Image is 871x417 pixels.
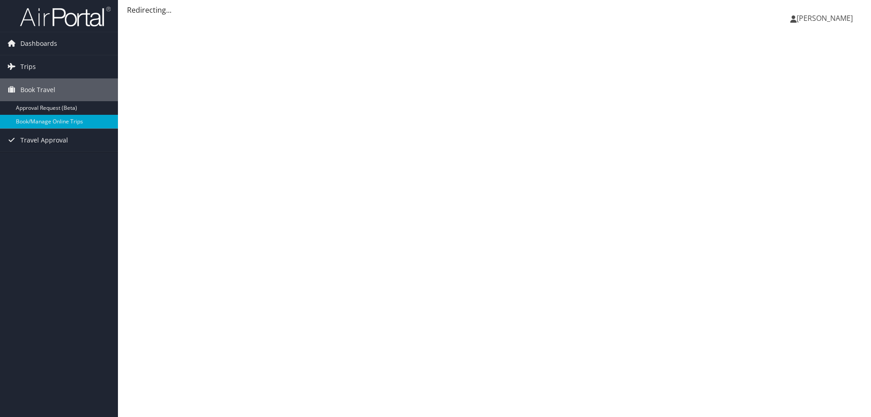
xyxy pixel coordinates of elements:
[20,129,68,152] span: Travel Approval
[790,5,862,32] a: [PERSON_NAME]
[20,32,57,55] span: Dashboards
[20,78,55,101] span: Book Travel
[797,13,853,23] span: [PERSON_NAME]
[127,5,862,15] div: Redirecting...
[20,6,111,27] img: airportal-logo.png
[20,55,36,78] span: Trips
